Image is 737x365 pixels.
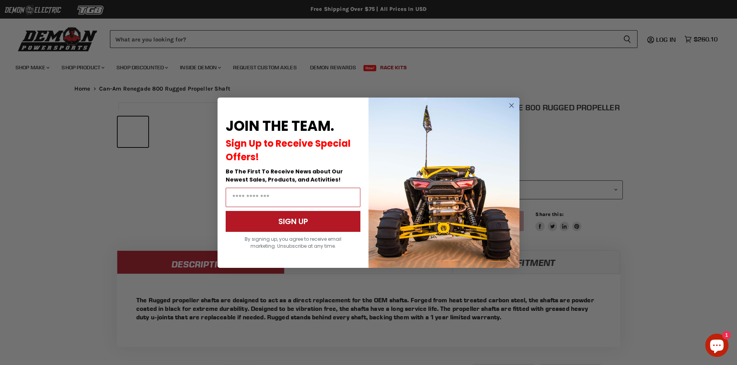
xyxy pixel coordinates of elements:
img: a9095488-b6e7-41ba-879d-588abfab540b.jpeg [368,98,519,268]
inbox-online-store-chat: Shopify online store chat [703,334,731,359]
span: JOIN THE TEAM. [226,116,334,136]
span: By signing up, you agree to receive email marketing. Unsubscribe at any time. [245,236,341,249]
span: Sign Up to Receive Special Offers! [226,137,351,163]
button: Close dialog [507,101,516,110]
button: SIGN UP [226,211,360,232]
input: Email Address [226,188,360,207]
span: Be The First To Receive News about Our Newest Sales, Products, and Activities! [226,168,343,183]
